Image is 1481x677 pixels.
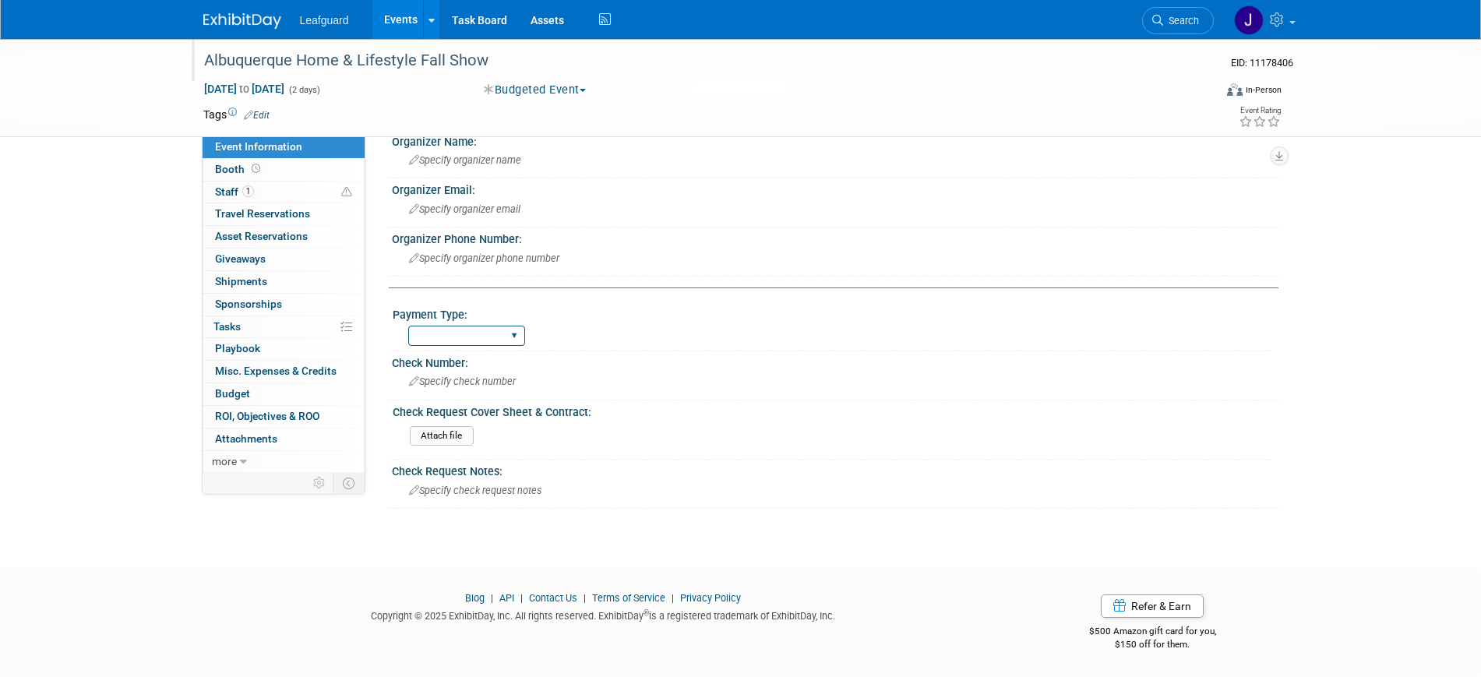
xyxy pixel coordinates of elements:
[203,428,365,450] a: Attachments
[580,592,590,604] span: |
[300,14,349,26] span: Leafguard
[203,226,365,248] a: Asset Reservations
[203,383,365,405] a: Budget
[680,592,741,604] a: Privacy Policy
[203,338,365,360] a: Playbook
[215,342,260,354] span: Playbook
[203,182,365,203] a: Staff1
[249,163,263,175] span: Booth not reserved yet
[1245,84,1282,96] div: In-Person
[215,140,302,153] span: Event Information
[203,136,365,158] a: Event Information
[409,252,559,264] span: Specify organizer phone number
[1142,7,1214,34] a: Search
[592,592,665,604] a: Terms of Service
[409,154,521,166] span: Specify organizer name
[203,316,365,338] a: Tasks
[392,351,1278,371] div: Check Number:
[203,451,365,473] a: more
[392,178,1278,198] div: Organizer Email:
[215,163,263,175] span: Booth
[668,592,678,604] span: |
[392,130,1278,150] div: Organizer Name:
[215,275,267,287] span: Shipments
[215,298,282,310] span: Sponsorships
[517,592,527,604] span: |
[392,227,1278,247] div: Organizer Phone Number:
[203,271,365,293] a: Shipments
[644,608,649,617] sup: ®
[1101,594,1204,618] a: Refer & Earn
[1163,15,1199,26] span: Search
[499,592,514,604] a: API
[487,592,497,604] span: |
[215,410,319,422] span: ROI, Objectives & ROO
[333,473,365,493] td: Toggle Event Tabs
[215,387,250,400] span: Budget
[392,460,1278,479] div: Check Request Notes:
[341,185,352,199] span: Potential Scheduling Conflict -- at least one attendee is tagged in another overlapping event.
[393,400,1271,420] div: Check Request Cover Sheet & Contract:
[203,107,270,122] td: Tags
[203,294,365,316] a: Sponsorships
[409,203,520,215] span: Specify organizer email
[409,485,541,496] span: Specify check request notes
[203,82,285,96] span: [DATE] [DATE]
[465,592,485,604] a: Blog
[287,85,320,95] span: (2 days)
[1231,57,1293,69] span: Event ID: 11178406
[1027,638,1278,651] div: $150 off for them.
[199,47,1190,75] div: Albuquerque Home & Lifestyle Fall Show
[237,83,252,95] span: to
[409,376,516,387] span: Specify check number
[1239,107,1281,115] div: Event Rating
[215,365,337,377] span: Misc. Expenses & Credits
[203,361,365,383] a: Misc. Expenses & Credits
[215,230,308,242] span: Asset Reservations
[242,185,254,197] span: 1
[1027,615,1278,651] div: $500 Amazon gift card for you,
[213,320,241,333] span: Tasks
[215,207,310,220] span: Travel Reservations
[1234,5,1264,35] img: Joey Egbert
[212,455,237,467] span: more
[393,303,1271,323] div: Payment Type:
[203,249,365,270] a: Giveaways
[203,406,365,428] a: ROI, Objectives & ROO
[215,185,254,198] span: Staff
[1227,83,1243,96] img: Format-Inperson.png
[244,110,270,121] a: Edit
[203,13,281,29] img: ExhibitDay
[215,432,277,445] span: Attachments
[306,473,333,493] td: Personalize Event Tab Strip
[203,203,365,225] a: Travel Reservations
[529,592,577,604] a: Contact Us
[203,159,365,181] a: Booth
[478,82,592,98] button: Budgeted Event
[1122,81,1282,104] div: Event Format
[203,605,1004,623] div: Copyright © 2025 ExhibitDay, Inc. All rights reserved. ExhibitDay is a registered trademark of Ex...
[215,252,266,265] span: Giveaways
